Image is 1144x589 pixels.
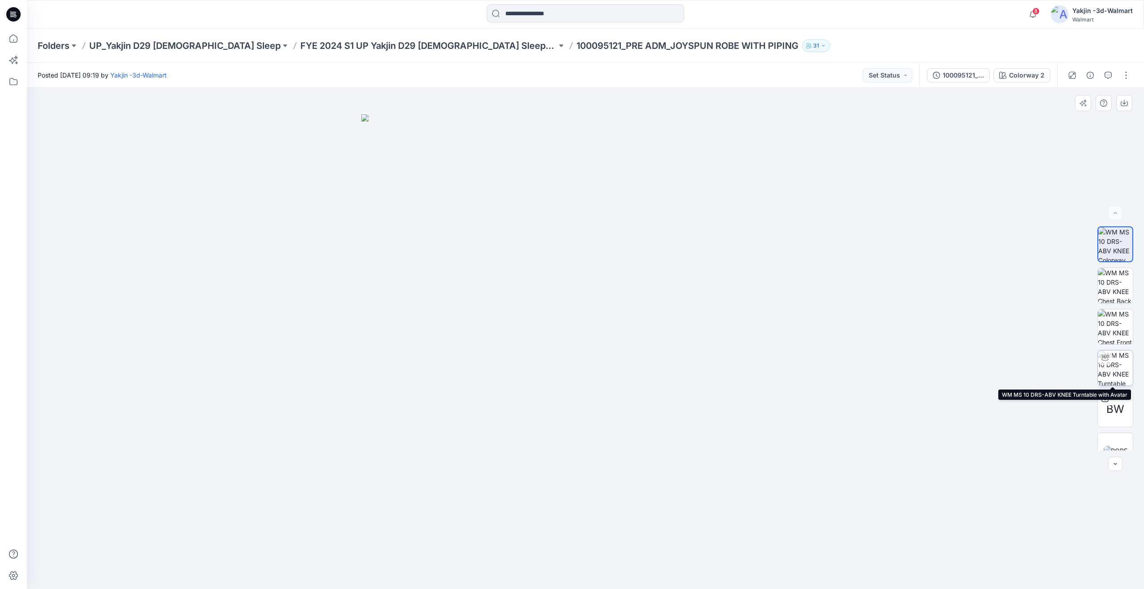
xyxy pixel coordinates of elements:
img: ROBE [1104,446,1127,455]
button: Details [1083,68,1097,82]
img: WM MS 10 DRS-ABV KNEE Colorway wo Avatar [1098,227,1132,261]
a: FYE 2024 S1 UP Yakjin D29 [DEMOGRAPHIC_DATA] Sleepwear [300,39,557,52]
img: WM MS 10 DRS-ABV KNEE Turntable with Avatar [1098,351,1133,385]
span: Posted [DATE] 09:19 by [38,70,167,80]
img: avatar [1051,5,1069,23]
button: Colorway 2 [993,68,1050,82]
a: UP_Yakjin D29 [DEMOGRAPHIC_DATA] Sleep [89,39,281,52]
img: WM MS 10 DRS-ABV KNEE Chest Front [1098,309,1133,344]
div: 100095121_PRE ADM_JOYSPUN ROBE WITH PIPING [943,70,984,80]
p: 100095121_PRE ADM_JOYSPUN ROBE WITH PIPING [576,39,798,52]
a: Yakjin -3d-Walmart [110,71,167,79]
button: 100095121_PRE ADM_JOYSPUN ROBE WITH PIPING [927,68,990,82]
span: 8 [1032,8,1040,15]
p: 31 [813,41,819,51]
div: Walmart [1072,16,1133,23]
img: WM MS 10 DRS-ABV KNEE Chest Back [1098,268,1133,303]
div: Colorway 2 [1009,70,1044,80]
button: 31 [802,39,830,52]
span: BW [1106,401,1124,417]
a: Folders [38,39,69,52]
div: Yakjin -3d-Walmart [1072,5,1133,16]
img: eyJhbGciOiJIUzI1NiIsImtpZCI6IjAiLCJzbHQiOiJzZXMiLCJ0eXAiOiJKV1QifQ.eyJkYXRhIjp7InR5cGUiOiJzdG9yYW... [361,114,810,589]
